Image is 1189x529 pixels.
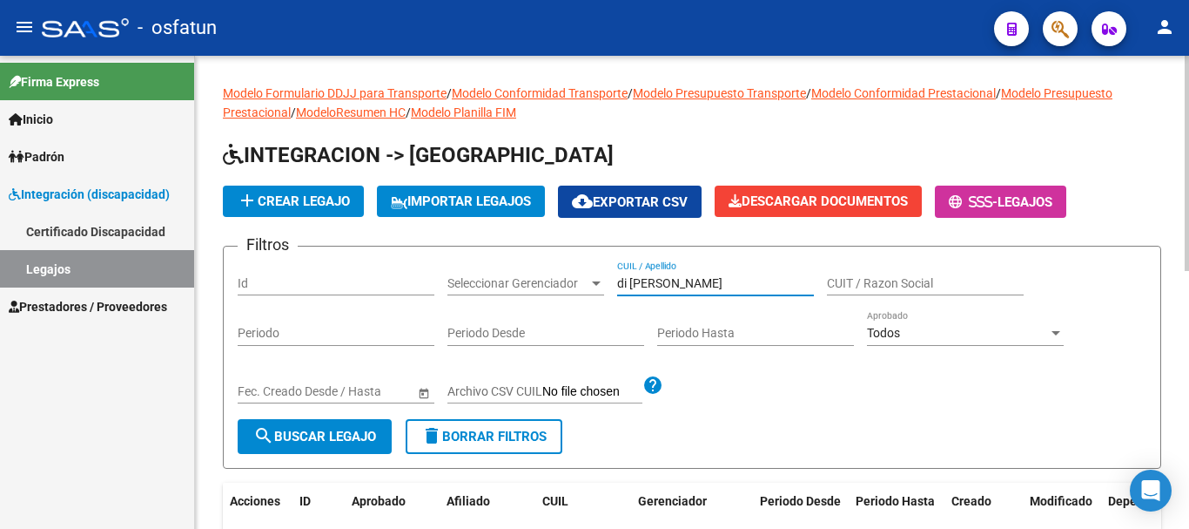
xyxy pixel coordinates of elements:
a: ModeloResumen HC [296,105,406,119]
input: Fecha inicio [238,384,301,399]
span: Archivo CSV CUIL [447,384,542,398]
button: Borrar Filtros [406,419,562,454]
span: Descargar Documentos [729,193,908,209]
mat-icon: search [253,425,274,446]
span: Borrar Filtros [421,429,547,444]
span: Buscar Legajo [253,429,376,444]
span: Periodo Desde [760,494,841,508]
button: IMPORTAR LEGAJOS [377,186,545,217]
span: INTEGRACION -> [GEOGRAPHIC_DATA] [223,143,614,167]
mat-icon: help [642,375,663,396]
span: Exportar CSV [572,194,688,210]
h3: Filtros [238,233,298,257]
span: Legajos [998,194,1052,210]
span: CUIL [542,494,568,508]
span: - osfatun [138,9,217,47]
span: Dependencia [1108,494,1181,508]
button: Open calendar [414,383,433,402]
span: Acciones [230,494,280,508]
span: Prestadores / Proveedores [9,297,167,316]
button: -Legajos [935,186,1066,218]
a: Modelo Presupuesto Transporte [633,86,806,100]
span: Aprobado [352,494,406,508]
span: Afiliado [447,494,490,508]
div: Open Intercom Messenger [1130,470,1172,512]
span: Todos [867,326,900,340]
mat-icon: delete [421,425,442,446]
span: Firma Express [9,72,99,92]
span: Integración (discapacidad) [9,185,170,204]
span: Creado [951,494,991,508]
button: Descargar Documentos [715,186,922,217]
button: Exportar CSV [558,186,702,218]
button: Crear Legajo [223,186,364,217]
mat-icon: add [237,190,258,211]
a: Modelo Planilla FIM [411,105,516,119]
mat-icon: person [1154,17,1175,37]
span: - [949,194,998,210]
span: Inicio [9,110,53,129]
mat-icon: cloud_download [572,191,593,212]
button: Buscar Legajo [238,419,392,454]
span: Seleccionar Gerenciador [447,276,588,291]
span: Padrón [9,147,64,166]
input: Archivo CSV CUIL [542,384,642,400]
input: Fecha fin [316,384,401,399]
span: Modificado [1030,494,1092,508]
a: Modelo Formulario DDJJ para Transporte [223,86,447,100]
span: Crear Legajo [237,193,350,209]
a: Modelo Conformidad Prestacional [811,86,996,100]
mat-icon: menu [14,17,35,37]
span: ID [299,494,311,508]
span: Gerenciador [638,494,707,508]
span: IMPORTAR LEGAJOS [391,193,531,209]
a: Modelo Conformidad Transporte [452,86,628,100]
span: Periodo Hasta [856,494,935,508]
